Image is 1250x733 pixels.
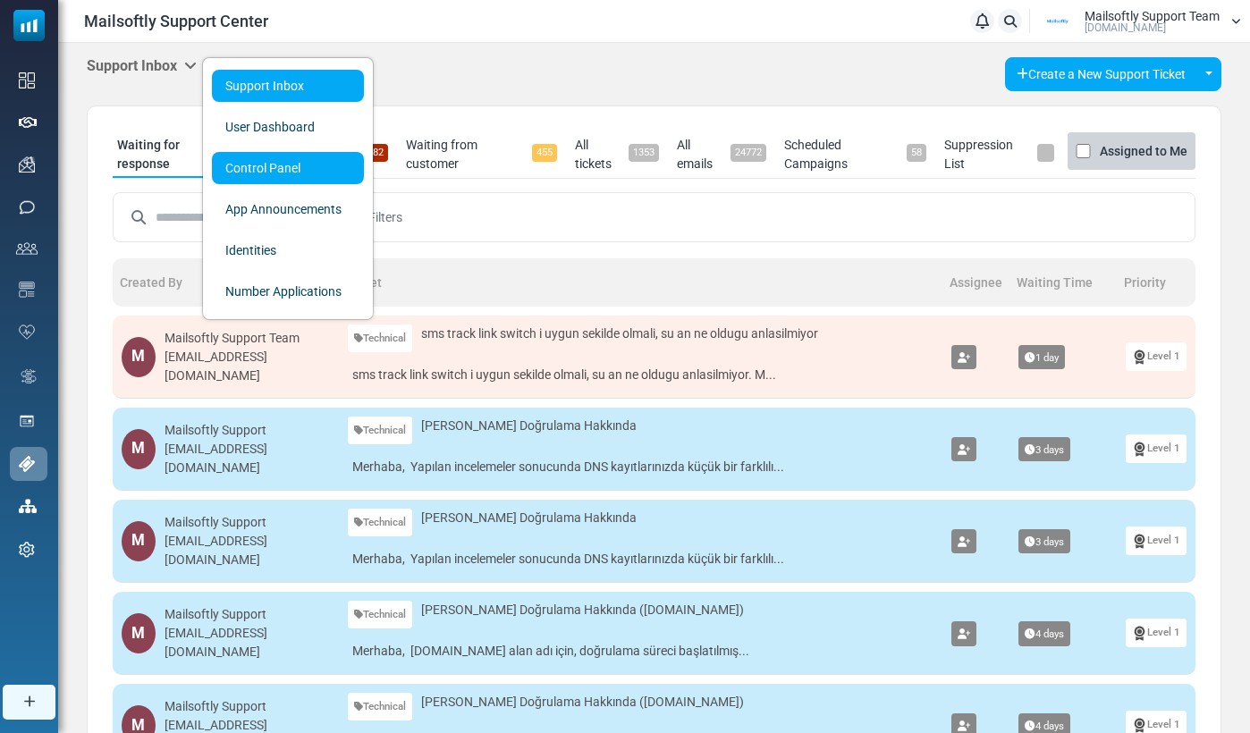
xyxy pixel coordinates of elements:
[629,144,659,162] span: 1353
[19,542,35,558] img: settings-icon.svg
[122,337,156,377] div: M
[401,131,562,178] a: Waiting from customer455
[907,144,926,162] span: 58
[19,324,35,339] img: domain-health-icon.svg
[348,324,412,352] a: Technical
[212,193,364,225] a: App Announcements
[348,545,933,573] a: Merhaba, Yapılan incelemeler sonucunda DNS kayıtlarınızda küçük bir farklılı...
[1018,345,1065,370] span: 1 day
[212,70,364,102] a: Support Inbox
[13,10,45,41] img: mailsoftly_icon_blue_white.svg
[1126,619,1187,646] a: Level 1
[165,513,330,532] div: Mailsoftly Support
[672,131,770,178] a: All emails24772
[570,131,664,178] a: All tickets1353
[165,532,330,569] div: [EMAIL_ADDRESS][DOMAIN_NAME]
[165,421,330,440] div: Mailsoftly Support
[1126,527,1187,554] a: Level 1
[19,366,38,387] img: workflow.svg
[19,456,35,472] img: support-icon-active.svg
[1018,529,1070,554] span: 3 days
[212,111,364,143] a: User Dashboard
[1126,434,1187,462] a: Level 1
[421,693,744,712] span: [PERSON_NAME] Doğrulama Hakkında ([DOMAIN_NAME])
[1126,342,1187,370] a: Level 1
[348,601,412,628] a: Technical
[348,693,412,720] a: Technical
[113,258,339,307] th: Created By
[165,605,330,624] div: Mailsoftly Support
[368,208,402,227] span: Filters
[348,509,412,536] a: Technical
[348,361,933,389] a: sms track link switch i uygun sekilde olmali, su an ne oldugu anlasilmiyor. M...
[87,57,197,74] h5: Support Inbox
[1018,621,1070,646] span: 4 days
[348,637,933,665] a: Merhaba, [DOMAIN_NAME] alan adı için, doğrulama süreci başlatılmış...
[212,234,364,266] a: Identities
[780,131,931,178] a: Scheduled Campaigns58
[122,429,156,469] div: M
[1035,8,1241,35] a: User Logo Mailsoftly Support Team [DOMAIN_NAME]
[421,324,818,343] span: sms track link switch i uygun sekilde olmali, su an ne oldugu anlasilmiyor
[19,282,35,298] img: email-templates-icon.svg
[16,242,38,255] img: contacts-icon.svg
[1005,57,1197,91] a: Create a New Support Ticket
[1009,258,1117,307] th: Waiting Time
[113,131,264,178] a: Waiting for response362
[19,156,35,173] img: campaigns-icon.png
[363,144,388,162] span: 382
[165,440,330,477] div: [EMAIL_ADDRESS][DOMAIN_NAME]
[1085,22,1166,33] span: [DOMAIN_NAME]
[122,613,156,653] div: M
[165,348,330,385] div: [EMAIL_ADDRESS][DOMAIN_NAME]
[339,258,942,307] th: Ticket
[1117,258,1195,307] th: Priority
[942,258,1009,307] th: Assignee
[165,697,330,716] div: Mailsoftly Support
[84,9,268,33] span: Mailsoftly Support Center
[19,199,35,215] img: sms-icon.png
[165,624,330,661] div: [EMAIL_ADDRESS][DOMAIN_NAME]
[212,275,364,308] a: Number Applications
[1035,8,1080,35] img: User Logo
[421,417,637,435] span: [PERSON_NAME] Doğrulama Hakkında
[421,601,744,619] span: [PERSON_NAME] Doğrulama Hakkında ([DOMAIN_NAME])
[19,413,35,429] img: landing_pages.svg
[212,152,364,184] a: Control Panel
[348,453,933,481] a: Merhaba, Yapılan incelemeler sonucunda DNS kayıtlarınızda küçük bir farklılı...
[532,144,557,162] span: 455
[940,131,1060,178] a: Suppression List
[165,329,330,348] div: Mailsoftly Support Team
[1100,140,1187,162] label: Assigned to Me
[1018,437,1070,462] span: 3 days
[421,509,637,527] span: [PERSON_NAME] Doğrulama Hakkında
[122,521,156,561] div: M
[1085,10,1220,22] span: Mailsoftly Support Team
[348,417,412,444] a: Technical
[731,144,766,162] span: 24772
[19,72,35,88] img: dashboard-icon.svg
